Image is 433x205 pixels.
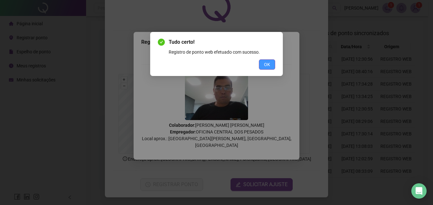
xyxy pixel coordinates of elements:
div: Registro de ponto web efetuado com sucesso. [169,49,275,56]
div: Open Intercom Messenger [411,183,427,199]
span: Tudo certo! [169,38,275,46]
button: OK [259,59,275,70]
span: check-circle [158,39,165,46]
span: OK [264,61,270,68]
